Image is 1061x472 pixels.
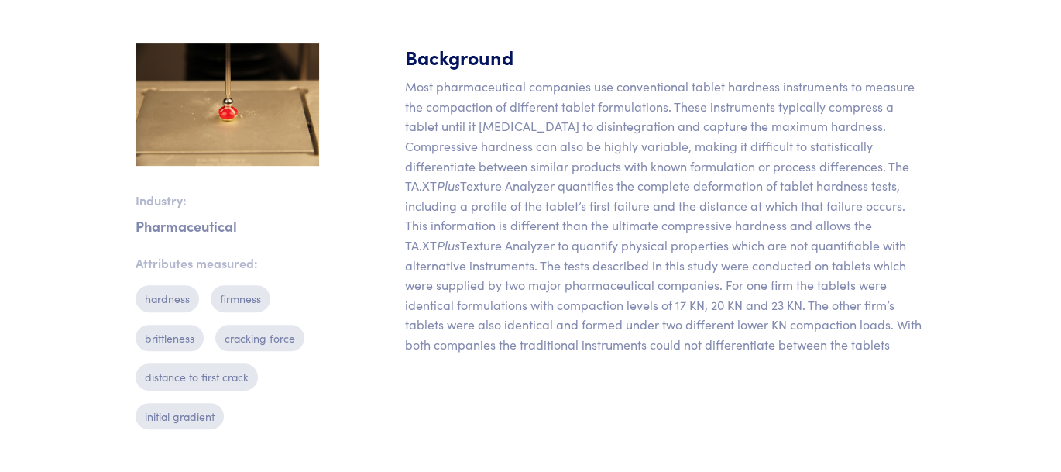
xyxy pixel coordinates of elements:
p: firmness [211,285,270,312]
em: Plus [437,177,460,194]
p: Most pharmaceutical companies use conventional tablet hardness instruments to measure the compact... [405,77,925,354]
p: distance to first crack [136,363,258,390]
p: Industry: [136,191,319,211]
p: Pharmaceutical [136,223,319,229]
p: initial gradient [136,403,224,429]
h5: Background [405,43,925,71]
em: Plus [437,236,460,253]
p: Attributes measured: [136,253,319,274]
p: brittleness [136,325,204,351]
p: hardness [136,285,199,312]
p: cracking force [215,325,304,351]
